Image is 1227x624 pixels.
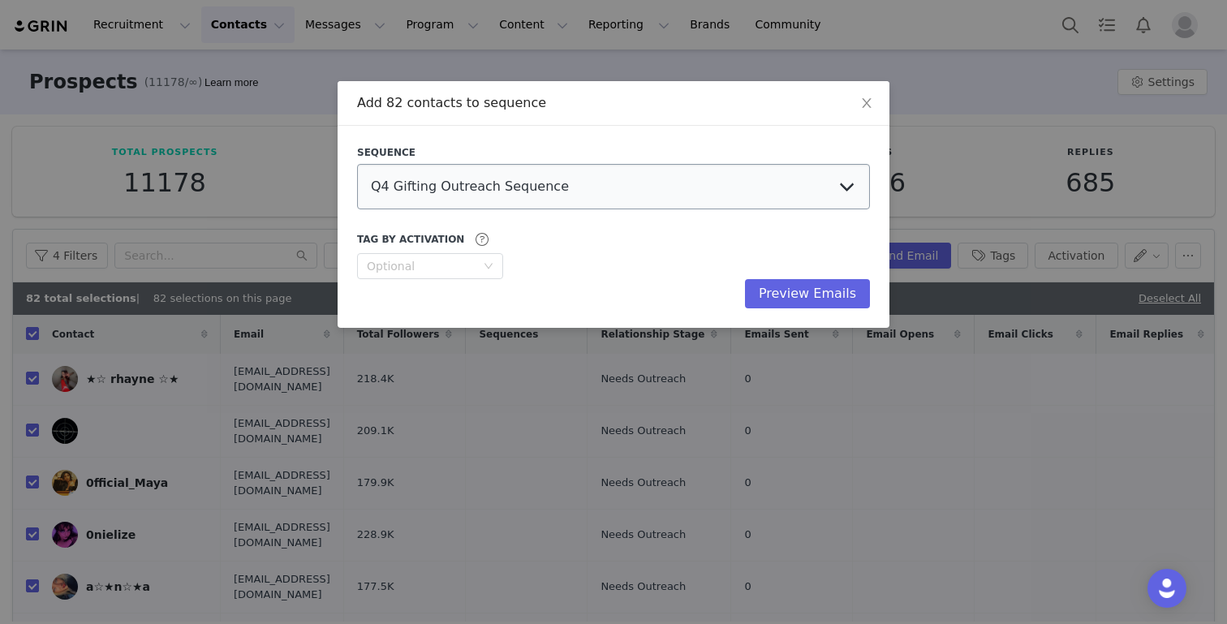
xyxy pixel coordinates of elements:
select: Select Sequence [357,164,870,209]
div: Add 82 contacts to sequence [357,94,870,112]
button: Close [844,81,889,127]
div: Optional [367,258,476,274]
i: icon: down [484,261,493,273]
span: Tag by Activation [357,232,464,247]
i: icon: close [860,97,873,110]
span: Sequence [357,145,415,160]
button: Preview Emails [745,279,870,308]
div: Open Intercom Messenger [1147,569,1186,608]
